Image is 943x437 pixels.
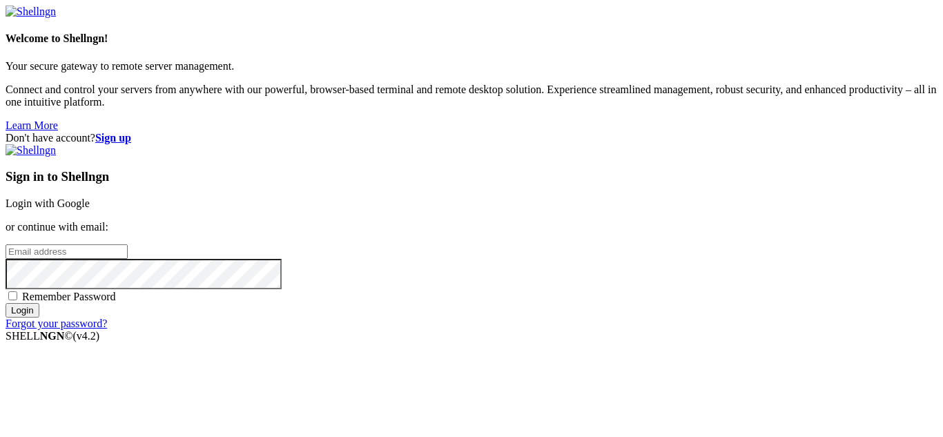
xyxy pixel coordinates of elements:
a: Forgot your password? [6,318,107,329]
a: Learn More [6,119,58,131]
img: Shellngn [6,144,56,157]
h3: Sign in to Shellngn [6,169,937,184]
h4: Welcome to Shellngn! [6,32,937,45]
img: Shellngn [6,6,56,18]
input: Remember Password [8,291,17,300]
a: Sign up [95,132,131,144]
p: or continue with email: [6,221,937,233]
p: Your secure gateway to remote server management. [6,60,937,72]
div: Don't have account? [6,132,937,144]
span: SHELL © [6,330,99,342]
a: Login with Google [6,197,90,209]
b: NGN [40,330,65,342]
p: Connect and control your servers from anywhere with our powerful, browser-based terminal and remo... [6,84,937,108]
input: Login [6,303,39,318]
input: Email address [6,244,128,259]
span: 4.2.0 [73,330,100,342]
span: Remember Password [22,291,116,302]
